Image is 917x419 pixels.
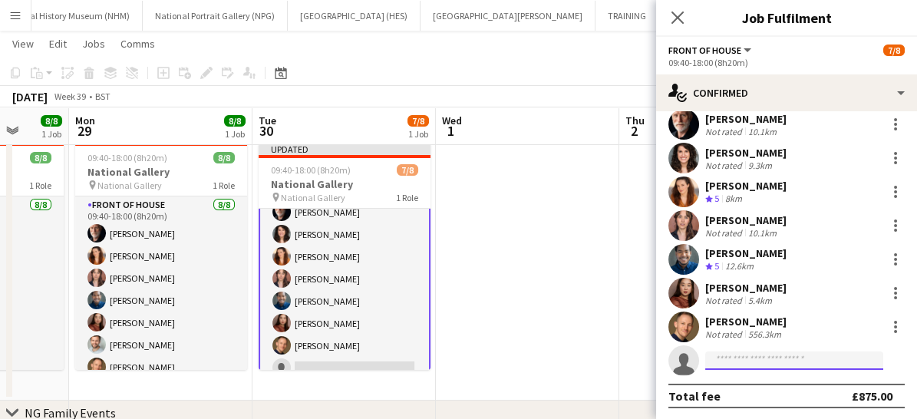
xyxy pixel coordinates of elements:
div: Not rated [705,227,745,239]
a: View [6,34,40,54]
span: 8/8 [30,152,51,163]
h3: National Gallery [259,177,430,191]
button: [GEOGRAPHIC_DATA] (HES) [288,1,421,31]
span: 5 [714,260,719,272]
span: Front of House [668,45,741,56]
div: Confirmed [656,74,917,111]
span: Wed [442,114,462,127]
div: [PERSON_NAME] [705,281,787,295]
div: BST [95,91,111,102]
app-card-role: Front of House8/809:40-18:00 (8h20m)[PERSON_NAME][PERSON_NAME][PERSON_NAME][PERSON_NAME][PERSON_N... [75,196,247,404]
span: 1 Role [29,180,51,191]
div: Total fee [668,388,721,404]
span: 7/8 [883,45,905,56]
button: [GEOGRAPHIC_DATA][PERSON_NAME] [421,1,595,31]
span: 1 Role [396,192,418,203]
span: 2 [623,122,645,140]
a: Jobs [76,34,111,54]
button: TRAINING [595,1,659,31]
div: 556.3km [745,328,784,340]
div: [PERSON_NAME] [705,315,787,328]
span: 1 [440,122,462,140]
div: [PERSON_NAME] [705,112,787,126]
div: [PERSON_NAME] [705,246,787,260]
span: National Gallery [281,192,345,203]
span: 7/8 [407,115,429,127]
div: 1 Job [41,128,61,140]
div: [PERSON_NAME] [705,179,787,193]
div: 9.3km [745,160,775,171]
span: Comms [120,37,155,51]
span: 7/8 [397,164,418,176]
div: [DATE] [12,89,48,104]
app-card-role: Front of House7/809:40-18:00 (8h20m)[PERSON_NAME][PERSON_NAME][PERSON_NAME][PERSON_NAME][PERSON_N... [259,173,430,384]
span: Edit [49,37,67,51]
div: 8km [722,193,745,206]
div: Not rated [705,328,745,340]
span: 8/8 [213,152,235,163]
div: 10.1km [745,126,780,137]
span: 09:40-18:00 (8h20m) [87,152,167,163]
span: 8/8 [41,115,62,127]
app-job-card: 09:40-18:00 (8h20m)8/8National Gallery National Gallery1 RoleFront of House8/809:40-18:00 (8h20m)... [75,143,247,370]
span: Thu [625,114,645,127]
app-job-card: Updated09:40-18:00 (8h20m)7/8National Gallery National Gallery1 RoleFront of House7/809:40-18:00 ... [259,143,430,370]
span: 1 Role [213,180,235,191]
div: Not rated [705,295,745,306]
div: 12.6km [722,260,757,273]
h3: Job Fulfilment [656,8,917,28]
span: 09:40-18:00 (8h20m) [271,164,351,176]
div: [PERSON_NAME] [705,213,787,227]
span: Mon [75,114,95,127]
h3: National Gallery [75,165,247,179]
div: Not rated [705,160,745,171]
div: £875.00 [852,388,892,404]
div: Updated [259,143,430,155]
div: Not rated [705,126,745,137]
span: 5 [714,193,719,204]
span: 30 [256,122,276,140]
a: Edit [43,34,73,54]
span: National Gallery [97,180,162,191]
div: [PERSON_NAME] [705,146,787,160]
div: 10.1km [745,227,780,239]
a: Comms [114,34,161,54]
div: 1 Job [225,128,245,140]
span: Tue [259,114,276,127]
div: 09:40-18:00 (8h20m) [668,57,905,68]
span: Week 39 [51,91,89,102]
span: View [12,37,34,51]
button: Front of House [668,45,754,56]
button: National Portrait Gallery (NPG) [143,1,288,31]
div: 5.4km [745,295,775,306]
div: 1 Job [408,128,428,140]
span: Jobs [82,37,105,51]
span: 8/8 [224,115,246,127]
span: 29 [73,122,95,140]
